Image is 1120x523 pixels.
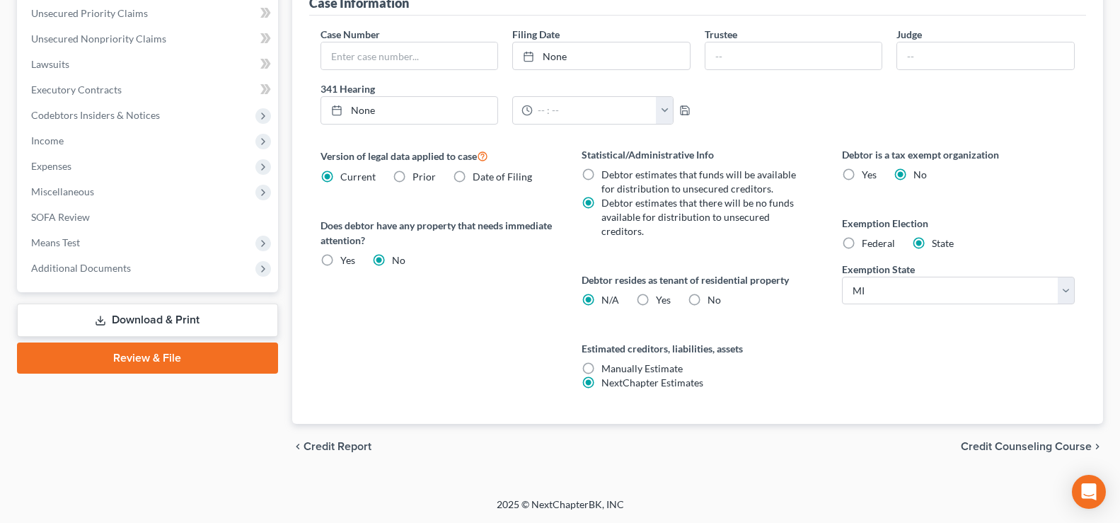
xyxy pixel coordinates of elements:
span: N/A [601,294,619,306]
span: Credit Counseling Course [961,441,1092,452]
label: Case Number [321,27,380,42]
span: Debtor estimates that there will be no funds available for distribution to unsecured creditors. [601,197,794,237]
a: Executory Contracts [20,77,278,103]
label: Exemption Election [842,216,1075,231]
label: Estimated creditors, liabilities, assets [582,341,814,356]
span: No [708,294,721,306]
span: Income [31,134,64,146]
label: Version of legal data applied to case [321,147,553,164]
a: Download & Print [17,304,278,337]
span: Prior [412,171,436,183]
label: Trustee [705,27,737,42]
a: Unsecured Priority Claims [20,1,278,26]
label: 341 Hearing [313,81,698,96]
a: None [513,42,690,69]
i: chevron_left [292,441,304,452]
span: Yes [340,254,355,266]
label: Exemption State [842,262,915,277]
span: Current [340,171,376,183]
span: Unsecured Priority Claims [31,7,148,19]
span: No [392,254,405,266]
span: Yes [656,294,671,306]
span: Credit Report [304,441,371,452]
span: Miscellaneous [31,185,94,197]
button: Credit Counseling Course chevron_right [961,441,1103,452]
input: Enter case number... [321,42,498,69]
span: Additional Documents [31,262,131,274]
label: Debtor resides as tenant of residential property [582,272,814,287]
div: 2025 © NextChapterBK, INC [157,498,964,523]
span: Debtor estimates that funds will be available for distribution to unsecured creditors. [601,168,796,195]
input: -- [897,42,1074,69]
span: Yes [862,168,877,180]
a: Lawsuits [20,52,278,77]
span: Means Test [31,236,80,248]
span: Executory Contracts [31,84,122,96]
i: chevron_right [1092,441,1103,452]
a: Review & File [17,343,278,374]
label: Judge [896,27,922,42]
span: No [913,168,927,180]
label: Filing Date [512,27,560,42]
span: Lawsuits [31,58,69,70]
span: Federal [862,237,895,249]
span: SOFA Review [31,211,90,223]
button: chevron_left Credit Report [292,441,371,452]
label: Debtor is a tax exempt organization [842,147,1075,162]
span: Codebtors Insiders & Notices [31,109,160,121]
span: Expenses [31,160,71,172]
div: Open Intercom Messenger [1072,475,1106,509]
input: -- [705,42,882,69]
a: Unsecured Nonpriority Claims [20,26,278,52]
span: Manually Estimate [601,362,683,374]
span: NextChapter Estimates [601,377,703,389]
span: State [932,237,954,249]
input: -- : -- [533,97,657,124]
span: Date of Filing [473,171,532,183]
span: Unsecured Nonpriority Claims [31,33,166,45]
label: Does debtor have any property that needs immediate attention? [321,218,553,248]
a: None [321,97,498,124]
label: Statistical/Administrative Info [582,147,814,162]
a: SOFA Review [20,205,278,230]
